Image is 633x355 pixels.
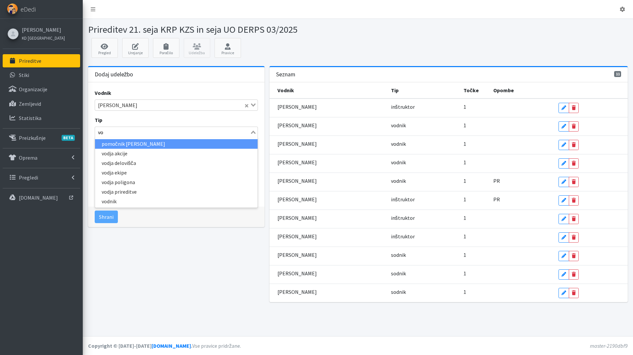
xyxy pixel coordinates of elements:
[463,159,466,166] span: 1
[269,136,387,154] td: [PERSON_NAME]
[391,252,406,258] span: sodnik
[463,270,466,277] span: 1
[463,289,466,295] span: 1
[95,127,258,138] div: Search for option
[269,117,387,136] td: [PERSON_NAME]
[215,38,241,58] a: Pravice
[463,233,466,240] span: 1
[88,24,356,35] h1: Prireditev 21. seja KRP KZS in seja UO DERPS 03/2025
[391,140,406,147] span: vodnik
[276,71,295,78] h3: Seznam
[269,82,387,99] th: Vodnik
[3,68,80,82] a: Stiki
[493,196,500,203] span: PR
[95,211,118,223] button: Shrani
[463,252,466,258] span: 1
[3,131,80,144] a: PreizkušnjeBETA
[391,103,415,110] span: inštruktor
[153,38,179,58] a: Poročilo
[96,128,250,136] input: Search for option
[391,159,406,166] span: vodnik
[3,54,80,67] a: Prireditve
[95,187,258,197] li: vodja prireditve
[22,34,65,42] a: KD [GEOGRAPHIC_DATA]
[269,247,387,265] td: [PERSON_NAME]
[19,115,41,121] p: Statistika
[62,135,75,141] span: BETA
[269,284,387,302] td: [PERSON_NAME]
[95,149,258,158] li: vodja akcije
[269,173,387,191] td: [PERSON_NAME]
[489,82,555,99] th: Opombe
[95,99,258,111] div: Search for option
[3,151,80,164] a: Oprema
[463,196,466,203] span: 1
[95,139,258,149] li: pomočnik [PERSON_NAME]
[95,168,258,177] li: vodja ekipe
[269,154,387,173] td: [PERSON_NAME]
[95,89,111,97] label: Vodnik
[460,82,489,99] th: Točke
[463,215,466,221] span: 1
[493,177,500,184] span: PR
[245,101,248,109] button: Clear Selected
[122,38,149,58] a: Urejanje
[88,342,192,349] strong: Copyright © [DATE]-[DATE] .
[463,177,466,184] span: 1
[590,342,628,349] em: master-2190dbf9
[19,86,47,93] p: Organizacije
[269,265,387,284] td: [PERSON_NAME]
[152,342,191,349] a: [DOMAIN_NAME]
[83,336,633,355] footer: Vse pravice pridržane.
[19,135,46,141] p: Preizkušnje
[95,177,258,187] li: vodja poligona
[91,38,118,58] a: Pregled
[391,122,406,129] span: vodnik
[19,100,41,107] p: Zemljevid
[95,116,102,124] label: Tip
[22,26,65,34] a: [PERSON_NAME]
[3,111,80,125] a: Statistika
[140,101,244,109] input: Search for option
[391,215,415,221] span: inštruktor
[391,270,406,277] span: sodnik
[19,72,29,78] p: Stiki
[96,101,139,109] span: [PERSON_NAME]
[391,289,406,295] span: sodnik
[3,171,80,184] a: Pregledi
[463,122,466,129] span: 1
[391,177,406,184] span: vodnik
[19,174,38,181] p: Pregledi
[391,233,415,240] span: inštruktor
[95,158,258,168] li: vodja delovišča
[22,35,65,41] small: KD [GEOGRAPHIC_DATA]
[3,191,80,204] a: [DOMAIN_NAME]
[3,97,80,110] a: Zemljevid
[463,103,466,110] span: 1
[19,154,37,161] p: Oprema
[7,3,18,14] img: eDedi
[269,210,387,228] td: [PERSON_NAME]
[269,99,387,117] td: [PERSON_NAME]
[391,196,415,203] span: inštruktor
[387,82,460,99] th: Tip
[19,58,41,64] p: Prireditve
[269,228,387,247] td: [PERSON_NAME]
[21,4,36,14] span: eDedi
[95,71,133,78] h3: Dodaj udeležbo
[614,71,621,77] span: 11
[463,140,466,147] span: 1
[269,191,387,210] td: [PERSON_NAME]
[19,194,58,201] p: [DOMAIN_NAME]
[3,83,80,96] a: Organizacije
[95,197,258,206] li: vodnik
